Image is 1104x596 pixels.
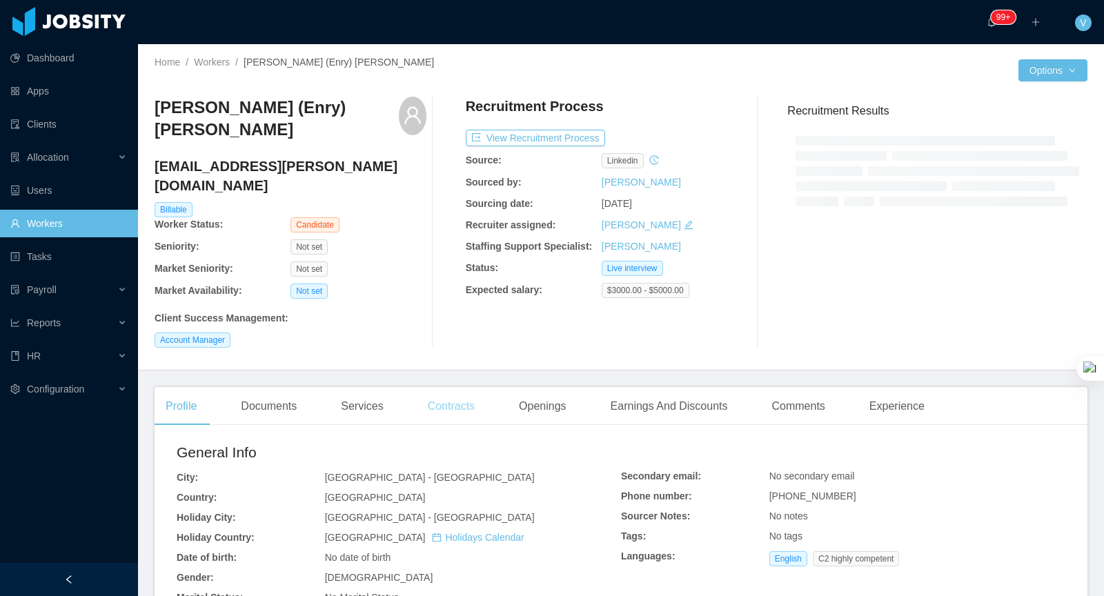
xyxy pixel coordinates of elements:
[403,106,422,125] i: icon: user
[417,387,486,426] div: Contracts
[155,312,288,324] b: Client Success Management :
[621,510,690,521] b: Sourcer Notes:
[177,532,255,543] b: Holiday Country:
[155,285,242,296] b: Market Availability:
[466,177,522,188] b: Sourced by:
[1031,17,1041,27] i: icon: plus
[325,492,426,503] span: [GEOGRAPHIC_DATA]
[432,533,442,542] i: icon: calendar
[649,155,659,165] i: icon: history
[290,284,328,299] span: Not set
[155,202,193,217] span: Billable
[10,44,127,72] a: icon: pie-chartDashboard
[235,57,238,68] span: /
[290,239,328,255] span: Not set
[155,219,223,230] b: Worker Status:
[27,384,84,395] span: Configuration
[991,10,1016,24] sup: 911
[602,198,632,209] span: [DATE]
[684,220,693,230] i: icon: edit
[155,387,208,426] div: Profile
[27,152,69,163] span: Allocation
[290,217,339,232] span: Candidate
[813,551,899,566] span: C2 highly competent
[769,529,1065,544] div: No tags
[325,572,433,583] span: [DEMOGRAPHIC_DATA]
[1018,59,1087,81] button: Optionsicon: down
[325,512,535,523] span: [GEOGRAPHIC_DATA] - [GEOGRAPHIC_DATA]
[10,152,20,162] i: icon: solution
[155,97,399,141] h3: [PERSON_NAME] (Enry) [PERSON_NAME]
[27,317,61,328] span: Reports
[244,57,434,68] span: [PERSON_NAME] (Enry) [PERSON_NAME]
[466,219,556,230] b: Recruiter assigned:
[432,532,524,543] a: icon: calendarHolidays Calendar
[621,550,676,562] b: Languages:
[10,77,127,105] a: icon: appstoreApps
[155,332,230,348] span: Account Manager
[466,284,542,295] b: Expected salary:
[602,261,663,276] span: Live interview
[10,177,127,204] a: icon: robotUsers
[769,551,807,566] span: English
[466,132,605,143] a: icon: exportView Recruitment Process
[325,532,524,543] span: [GEOGRAPHIC_DATA]
[10,318,20,328] i: icon: line-chart
[466,262,498,273] b: Status:
[177,472,198,483] b: City:
[769,510,808,521] span: No notes
[769,490,856,501] span: [PHONE_NUMBER]
[621,490,692,501] b: Phone number:
[602,283,689,298] span: $3000.00 - $5000.00
[177,512,236,523] b: Holiday City:
[177,572,214,583] b: Gender:
[325,472,535,483] span: [GEOGRAPHIC_DATA] - [GEOGRAPHIC_DATA]
[602,219,681,230] a: [PERSON_NAME]
[155,157,426,195] h4: [EMAIL_ADDRESS][PERSON_NAME][DOMAIN_NAME]
[466,155,502,166] b: Source:
[177,552,237,563] b: Date of birth:
[177,441,621,464] h2: General Info
[602,241,681,252] a: [PERSON_NAME]
[466,97,604,116] h4: Recruitment Process
[10,243,127,270] a: icon: profileTasks
[858,387,936,426] div: Experience
[230,387,308,426] div: Documents
[466,198,533,209] b: Sourcing date:
[508,387,578,426] div: Openings
[10,110,127,138] a: icon: auditClients
[155,263,233,274] b: Market Seniority:
[27,284,57,295] span: Payroll
[155,241,199,252] b: Seniority:
[10,351,20,361] i: icon: book
[290,261,328,277] span: Not set
[186,57,188,68] span: /
[177,492,217,503] b: Country:
[621,530,646,542] b: Tags:
[621,470,701,481] b: Secondary email:
[987,17,996,27] i: icon: bell
[769,470,855,481] span: No secondary email
[325,552,391,563] span: No date of birth
[10,384,20,394] i: icon: setting
[155,57,180,68] a: Home
[466,241,593,252] b: Staffing Support Specialist:
[1080,14,1086,31] span: V
[602,153,644,168] span: linkedin
[466,130,605,146] button: icon: exportView Recruitment Process
[600,387,739,426] div: Earnings And Discounts
[10,285,20,295] i: icon: file-protect
[602,177,681,188] a: [PERSON_NAME]
[760,387,836,426] div: Comments
[194,57,230,68] a: Workers
[27,350,41,361] span: HR
[10,210,127,237] a: icon: userWorkers
[330,387,394,426] div: Services
[787,102,1087,119] h3: Recruitment Results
